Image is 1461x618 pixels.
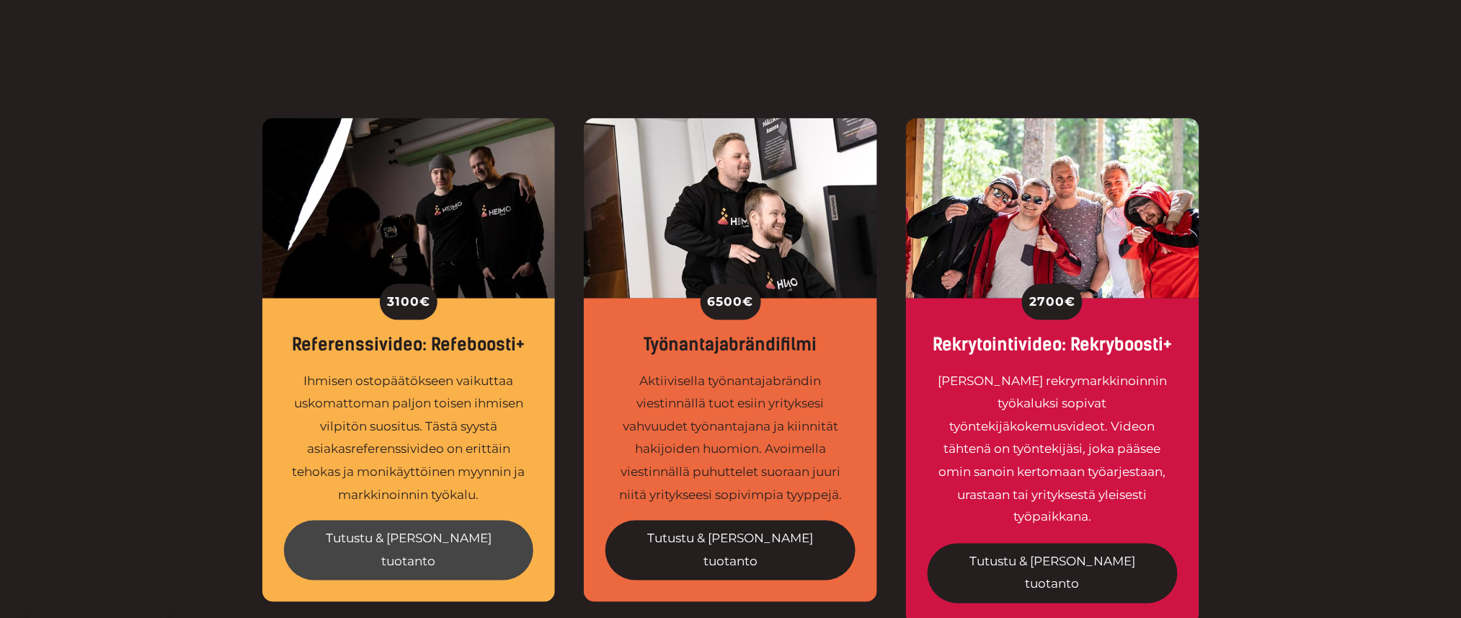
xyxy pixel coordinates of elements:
a: Tutustu & [PERSON_NAME] tuotanto [605,521,856,581]
img: Rekryvideo päästää työntekijäsi valokeilaan. [906,118,1199,299]
div: Referenssivideo: Refeboosti+ [284,335,534,356]
a: Tutustu & [PERSON_NAME] tuotanto [284,521,534,581]
a: Tutustu & [PERSON_NAME] tuotanto [928,544,1178,604]
div: Aktiivisella työnantajabrändin viestinnällä tuot esiin yrityksesi vahvuudet työnantajana ja kiinn... [605,370,856,506]
div: [PERSON_NAME] rekrymarkkinoinnin työkaluksi sopivat työntekijäkokemusvideot. Videon tähtenä on ty... [928,370,1178,529]
div: 6500 [701,284,761,320]
img: Työnantajabrändi ja sen viestintä sujuu videoilla. [584,118,877,299]
span: € [1065,291,1075,314]
div: Rekrytointivideo: Rekryboosti+ [928,335,1178,356]
div: Työnantajabrändifilmi [605,335,856,356]
img: Referenssivideo on myynnin työkalu. [262,118,556,299]
span: € [743,291,754,314]
div: Ihmisen ostopäätökseen vaikuttaa uskomattoman paljon toisen ihmisen vilpitön suositus. Tästä syys... [284,370,534,506]
div: 3100 [380,284,438,320]
div: 2700 [1022,284,1083,320]
span: € [419,291,430,314]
